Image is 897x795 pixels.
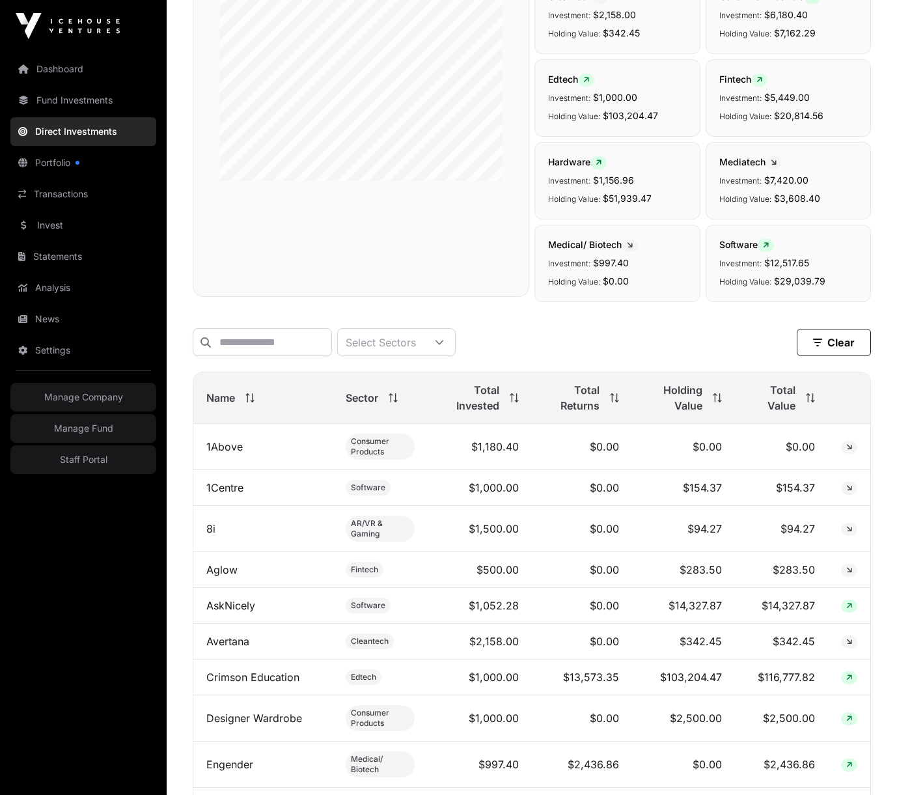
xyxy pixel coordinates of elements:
span: Cleantech [351,636,389,647]
span: $103,204.47 [603,110,658,121]
button: Clear [797,329,871,356]
span: Software [719,238,857,252]
a: Staff Portal [10,445,156,474]
td: $0.00 [632,742,735,788]
a: Crimson Education [206,671,299,684]
td: $2,436.86 [735,742,828,788]
td: $0.00 [532,470,632,506]
td: $1,000.00 [428,470,532,506]
span: $51,939.47 [603,193,652,204]
td: $1,052.28 [428,588,532,624]
td: $0.00 [532,695,632,742]
span: Investment: [719,93,762,103]
span: Total Invested [441,382,499,413]
td: $0.00 [735,424,828,470]
td: $342.45 [632,624,735,660]
span: Holding Value: [548,29,600,38]
span: $342.45 [603,27,640,38]
td: $342.45 [735,624,828,660]
span: $0.00 [603,275,629,286]
span: $1,156.96 [593,174,634,186]
span: Holding Value: [719,111,771,121]
td: $94.27 [632,506,735,552]
span: Software [351,482,385,493]
td: $14,327.87 [735,588,828,624]
td: $14,327.87 [632,588,735,624]
span: Holding Value: [719,29,771,38]
a: Portfolio [10,148,156,177]
div: Select Sectors [338,329,424,356]
a: Engender [206,758,253,771]
span: $3,608.40 [774,193,820,204]
iframe: Chat Widget [832,732,897,795]
td: $0.00 [632,424,735,470]
a: Statements [10,242,156,271]
span: Total Value [748,382,795,413]
td: $0.00 [532,588,632,624]
td: $116,777.82 [735,660,828,695]
td: $1,180.40 [428,424,532,470]
td: $0.00 [532,506,632,552]
span: Holding Value: [548,194,600,204]
span: Software [351,600,385,611]
img: Icehouse Ventures Logo [16,13,120,39]
td: $0.00 [532,552,632,588]
span: Investment: [548,10,590,20]
span: $12,517.65 [764,257,809,268]
td: $2,158.00 [428,624,532,660]
span: $5,449.00 [764,92,810,103]
td: $154.37 [735,470,828,506]
span: Investment: [719,10,762,20]
a: Analysis [10,273,156,302]
span: Consumer Products [351,436,410,457]
a: Direct Investments [10,117,156,146]
td: $1,000.00 [428,660,532,695]
span: Sector [346,390,378,406]
span: Investment: [719,258,762,268]
span: Holding Value [645,382,702,413]
a: News [10,305,156,333]
span: $7,162.29 [774,27,816,38]
span: Hardware [548,156,686,169]
span: Mediatech [719,156,857,169]
span: Investment: [548,258,590,268]
a: Settings [10,336,156,365]
a: Manage Company [10,383,156,411]
span: Fintech [719,73,857,87]
span: $2,158.00 [593,9,636,20]
span: Name [206,390,235,406]
a: 8i [206,522,215,535]
span: Edtech [548,73,686,87]
a: Designer Wardrobe [206,712,302,725]
span: Holding Value: [719,194,771,204]
a: Transactions [10,180,156,208]
span: AR/VR & Gaming [351,518,410,539]
span: $997.40 [593,257,629,268]
td: $2,500.00 [632,695,735,742]
a: Avertana [206,635,249,648]
a: Invest [10,211,156,240]
a: Dashboard [10,55,156,83]
td: $94.27 [735,506,828,552]
td: $103,204.47 [632,660,735,695]
span: Investment: [548,176,590,186]
td: $283.50 [735,552,828,588]
span: Medical/ Biotech [548,238,686,252]
span: Investment: [719,176,762,186]
span: Holding Value: [719,277,771,286]
a: Aglow [206,563,238,576]
a: 1Above [206,440,243,453]
span: Medical/ Biotech [351,754,410,775]
span: Investment: [548,93,590,103]
span: Edtech [351,672,376,682]
a: 1Centre [206,481,243,494]
td: $154.37 [632,470,735,506]
span: Fintech [351,565,378,575]
td: $0.00 [532,624,632,660]
td: $283.50 [632,552,735,588]
td: $13,573.35 [532,660,632,695]
span: Consumer Products [351,708,410,729]
span: $7,420.00 [764,174,808,186]
a: AskNicely [206,599,255,612]
td: $997.40 [428,742,532,788]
